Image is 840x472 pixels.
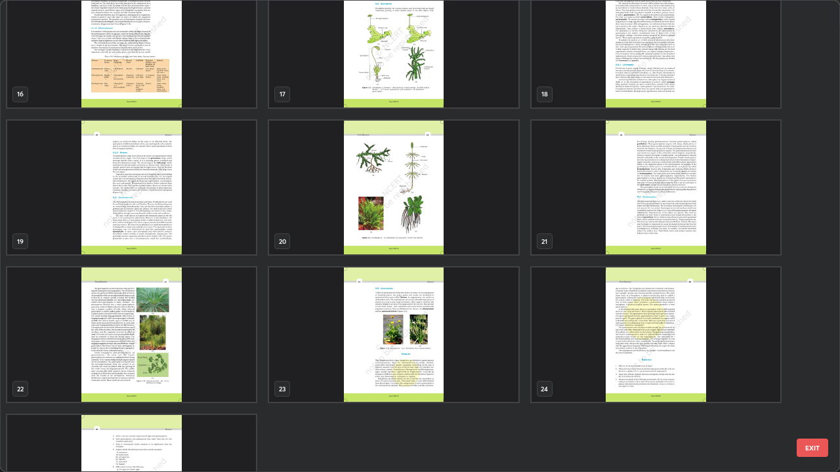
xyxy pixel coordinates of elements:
[269,121,518,255] img: 1757045163ZNCTAO.pdf
[7,121,256,255] img: 1757045163ZNCTAO.pdf
[7,267,256,402] img: 1757045163ZNCTAO.pdf
[532,267,780,402] img: 1757045163ZNCTAO.pdf
[532,121,780,255] img: 1757045163ZNCTAO.pdf
[1,1,816,471] div: grid
[269,267,518,402] img: 1757045163ZNCTAO.pdf
[797,439,828,457] button: EXIT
